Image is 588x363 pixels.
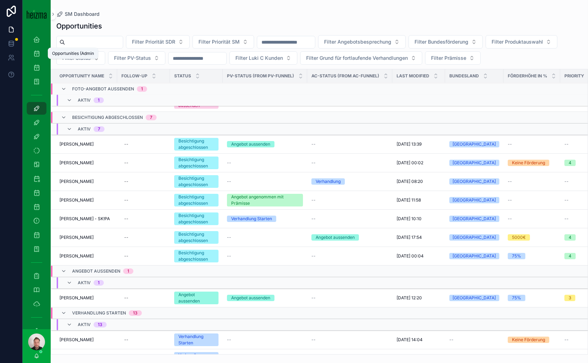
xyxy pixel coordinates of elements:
div: 1 [98,98,100,103]
a: [DATE] 17:54 [397,235,441,240]
a: [DATE] 11:58 [397,197,441,203]
button: Select Button [425,51,481,65]
a: [GEOGRAPHIC_DATA] [449,197,499,203]
a: Angebot aussenden [227,141,303,147]
div: -- [124,179,128,184]
span: -- [311,160,316,166]
span: -- [508,216,512,222]
a: Keine Förderung [508,337,556,343]
div: 1 [141,87,143,92]
span: Filter Luki C Kunden [235,55,283,62]
span: -- [311,337,316,343]
a: -- [311,216,388,222]
div: 75% [512,253,521,259]
a: [PERSON_NAME] [59,141,113,147]
span: [PERSON_NAME] [59,337,94,343]
a: Besichtigung abgeschlossen [174,138,219,151]
a: -- [121,176,166,187]
span: Förderhöhe in % [508,73,547,79]
a: -- [311,253,388,259]
button: Select Button [409,35,483,49]
div: 13 [98,322,102,327]
a: -- [227,235,303,240]
a: [DATE] 10:10 [397,216,441,222]
a: -- [311,295,388,301]
button: Select Button [126,35,190,49]
h1: Opportunities [56,21,102,31]
span: Aktiv [78,280,91,286]
span: Filter PV-Status [114,55,151,62]
div: 3 [569,295,571,301]
span: -- [508,141,512,147]
span: Aktiv [78,126,91,132]
span: Aktiv [78,98,91,103]
div: 13 [133,310,138,316]
div: Opportunities (Admin [52,51,94,56]
a: [GEOGRAPHIC_DATA] [449,295,499,301]
span: Filter Produktauswahl [492,38,543,45]
div: Besichtigung abgeschlossen [178,157,214,169]
a: [PERSON_NAME] [59,197,113,203]
span: -- [227,337,231,343]
div: 4 [569,234,571,241]
span: [PERSON_NAME] [59,197,94,203]
a: [GEOGRAPHIC_DATA] [449,216,499,222]
a: Angebot aussenden [174,292,219,304]
a: -- [121,292,166,304]
a: -- [311,337,388,343]
button: Select Button [486,35,557,49]
div: Besichtigung abgeschlossen [178,231,214,244]
button: Select Button [300,51,422,65]
span: [DATE] 17:54 [397,235,422,240]
a: [PERSON_NAME] - SK!PA [59,216,113,222]
div: 5000€ [512,234,526,241]
span: Aktiv [78,322,91,327]
a: [DATE] 12:20 [397,295,441,301]
a: -- [227,253,303,259]
a: [GEOGRAPHIC_DATA] [449,234,499,241]
a: [PERSON_NAME] [59,295,113,301]
a: [PERSON_NAME] [59,253,113,259]
a: [PERSON_NAME] [59,337,113,343]
span: Follow-up [121,73,147,79]
span: Priority [564,73,584,79]
div: 1 [98,280,100,286]
a: [GEOGRAPHIC_DATA] [449,253,499,259]
a: [DATE] 00:04 [397,253,441,259]
div: [GEOGRAPHIC_DATA] [453,160,496,166]
a: -- [121,139,166,150]
span: Angebot aussenden [72,268,120,274]
span: -- [564,197,569,203]
div: -- [124,235,128,240]
div: -- [124,295,128,301]
span: Besichtigung abgeschlossen [72,115,143,120]
a: -- [227,337,303,343]
span: AC-Status (from AC-Funnel) [311,73,379,79]
a: -- [227,179,303,184]
a: -- [121,195,166,206]
span: -- [311,216,316,222]
span: PV-Status (from PV-Funnel) [227,73,294,79]
div: Angebot aussenden [316,234,355,241]
a: -- [227,160,303,166]
span: -- [311,197,316,203]
div: Angebot angenommen mit Prämisse [231,194,299,206]
a: -- [121,157,166,168]
div: 4 [569,160,571,166]
a: -- [121,250,166,262]
div: -- [124,197,128,203]
a: Besichtigung abgeschlossen [174,194,219,206]
a: [GEOGRAPHIC_DATA] [449,141,499,147]
span: -- [564,179,569,184]
span: -- [564,141,569,147]
span: [PERSON_NAME] [59,295,94,301]
a: 5000€ [508,234,556,241]
div: -- [124,160,128,166]
a: [DATE] 00:02 [397,160,441,166]
a: [DATE] 08:20 [397,179,441,184]
a: Verhandlung Starten [174,333,219,346]
a: -- [508,216,556,222]
div: -- [124,337,128,343]
div: [GEOGRAPHIC_DATA] [453,197,496,203]
a: SM Dashboard [56,11,100,18]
